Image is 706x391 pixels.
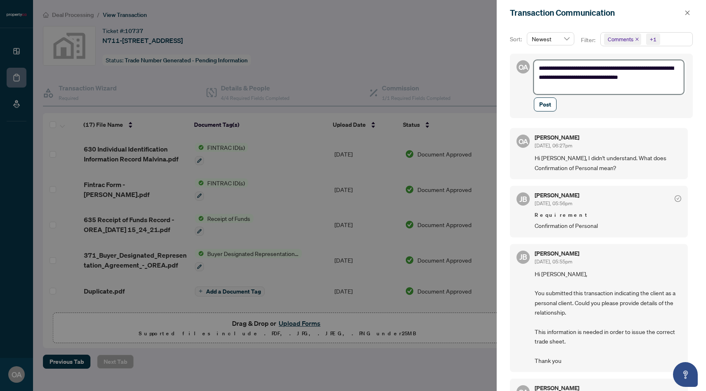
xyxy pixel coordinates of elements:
span: Post [539,98,551,111]
span: [DATE], 05:55pm [535,258,572,265]
h5: [PERSON_NAME] [535,251,579,256]
span: Confirmation of Personal [535,221,681,230]
p: Sort: [510,35,524,44]
span: [DATE], 05:56pm [535,200,572,206]
span: close [635,37,639,41]
span: JB [519,193,527,205]
h5: [PERSON_NAME] [535,135,579,140]
h5: [PERSON_NAME] [535,192,579,198]
span: Hi [PERSON_NAME], You submitted this transaction indicating the client as a personal client. Coul... [535,269,681,366]
p: Filter: [581,36,597,45]
span: [DATE], 06:27pm [535,142,572,149]
span: close [685,10,690,16]
button: Post [534,97,557,111]
span: Hi [PERSON_NAME], I didn't understand. What does Confirmation of Personal mean? [535,153,681,173]
span: Comments [608,35,633,43]
span: Requirement [535,211,681,219]
div: +1 [650,35,656,43]
span: OA [518,62,528,73]
div: Transaction Communication [510,7,682,19]
span: OA [518,136,528,147]
span: Comments [604,33,641,45]
h5: [PERSON_NAME] [535,385,579,391]
span: JB [519,251,527,263]
span: Newest [532,33,569,45]
button: Open asap [673,362,698,387]
span: check-circle [675,195,681,202]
